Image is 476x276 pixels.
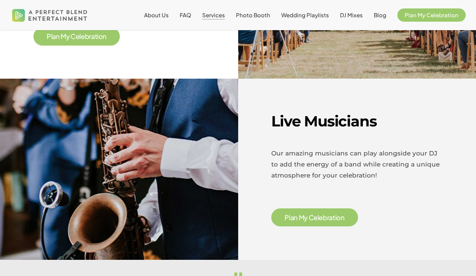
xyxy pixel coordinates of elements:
[99,33,103,40] span: o
[79,33,81,40] span: l
[318,214,319,221] span: l
[71,33,76,40] span: C
[341,214,345,221] span: n
[284,214,289,221] span: P
[374,11,386,18] span: Blog
[76,33,80,40] span: e
[56,33,60,40] span: n
[405,11,458,18] span: Plan My Celebration
[299,214,304,221] span: M
[340,11,363,18] span: DJ Mixes
[397,12,466,18] a: Plan My Celebration
[309,214,314,221] span: C
[281,12,329,18] a: Wedding Playlists
[281,11,329,18] span: Wedding Playlists
[294,214,298,221] span: n
[89,33,91,40] span: r
[91,33,95,40] span: a
[304,214,308,221] span: y
[10,3,89,27] img: A Perfect Blend Entertainment
[333,214,335,221] span: t
[66,33,70,40] span: y
[47,33,51,40] span: P
[85,33,89,40] span: b
[329,214,333,221] span: a
[271,150,440,179] span: Our amazing musicians can play alongside your DJ to add the energy of a band while creating a uni...
[47,33,107,40] a: Plan My Celebration
[290,214,294,221] span: a
[103,33,107,40] span: n
[271,112,443,130] h2: Live Musicians
[51,33,53,40] span: l
[289,214,290,221] span: l
[180,12,191,18] a: FAQ
[335,214,337,221] span: i
[95,33,97,40] span: t
[327,214,329,221] span: r
[340,12,363,18] a: DJ Mixes
[52,33,56,40] span: a
[180,11,191,18] span: FAQ
[202,12,225,18] a: Services
[144,12,169,18] a: About Us
[319,214,323,221] span: e
[323,214,327,221] span: b
[61,33,66,40] span: M
[336,214,341,221] span: o
[314,214,318,221] span: e
[284,214,344,221] a: Plan My Celebration
[81,33,85,40] span: e
[374,12,386,18] a: Blog
[202,11,225,18] span: Services
[236,12,270,18] a: Photo Booth
[144,11,169,18] span: About Us
[97,33,99,40] span: i
[236,11,270,18] span: Photo Booth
